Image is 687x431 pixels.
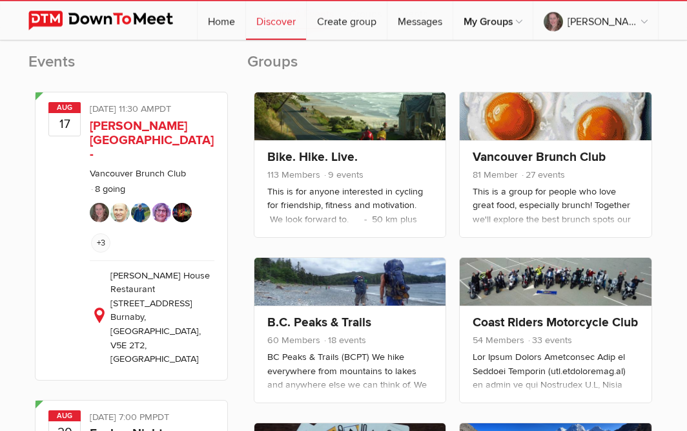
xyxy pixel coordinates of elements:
[90,410,214,427] div: [DATE] 7:00 PM
[267,169,320,180] span: 113 Members
[473,335,524,346] span: 54 Members
[527,335,572,346] span: 33 events
[90,184,125,194] li: 8 going
[307,1,387,40] a: Create group
[520,169,565,180] span: 27 events
[91,233,110,253] span: +3
[198,1,245,40] a: Home
[49,112,80,136] b: 17
[323,335,366,346] span: 18 events
[152,203,171,222] img: Carol C
[473,149,606,165] a: Vancouver Brunch Club
[473,315,638,330] a: Coast Riders Motorcycle Club
[110,270,210,365] span: [PERSON_NAME] House Restaurant [STREET_ADDRESS] Burnaby, [GEOGRAPHIC_DATA], V5E 2T2, [GEOGRAPHIC_...
[267,149,358,165] a: Bike. Hike. Live.
[152,412,169,423] span: America/Vancouver
[28,11,193,30] img: DownToMeet
[267,335,320,346] span: 60 Members
[48,410,81,421] span: Aug
[90,203,109,222] img: vicki sawyer
[90,118,214,176] a: [PERSON_NAME][GEOGRAPHIC_DATA]-[GEOGRAPHIC_DATA]
[323,169,364,180] span: 9 events
[247,52,659,85] h2: Groups
[267,315,371,330] a: B.C. Peaks & Trails
[533,1,658,40] a: [PERSON_NAME]
[48,102,81,113] span: Aug
[473,169,518,180] span: 81 Member
[246,1,306,40] a: Discover
[131,203,150,222] img: LizzeN
[453,1,533,40] a: My Groups
[28,52,234,85] h2: Events
[90,102,214,119] div: [DATE] 11:30 AM
[90,168,186,179] a: Vancouver Brunch Club
[154,103,171,114] span: America/Vancouver
[473,185,639,352] div: This is a group for people who love great food, especially brunch! Together we'll explore the bes...
[172,203,192,222] img: Christina D
[110,203,130,222] img: Frank Kusmer
[387,1,453,40] a: Messages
